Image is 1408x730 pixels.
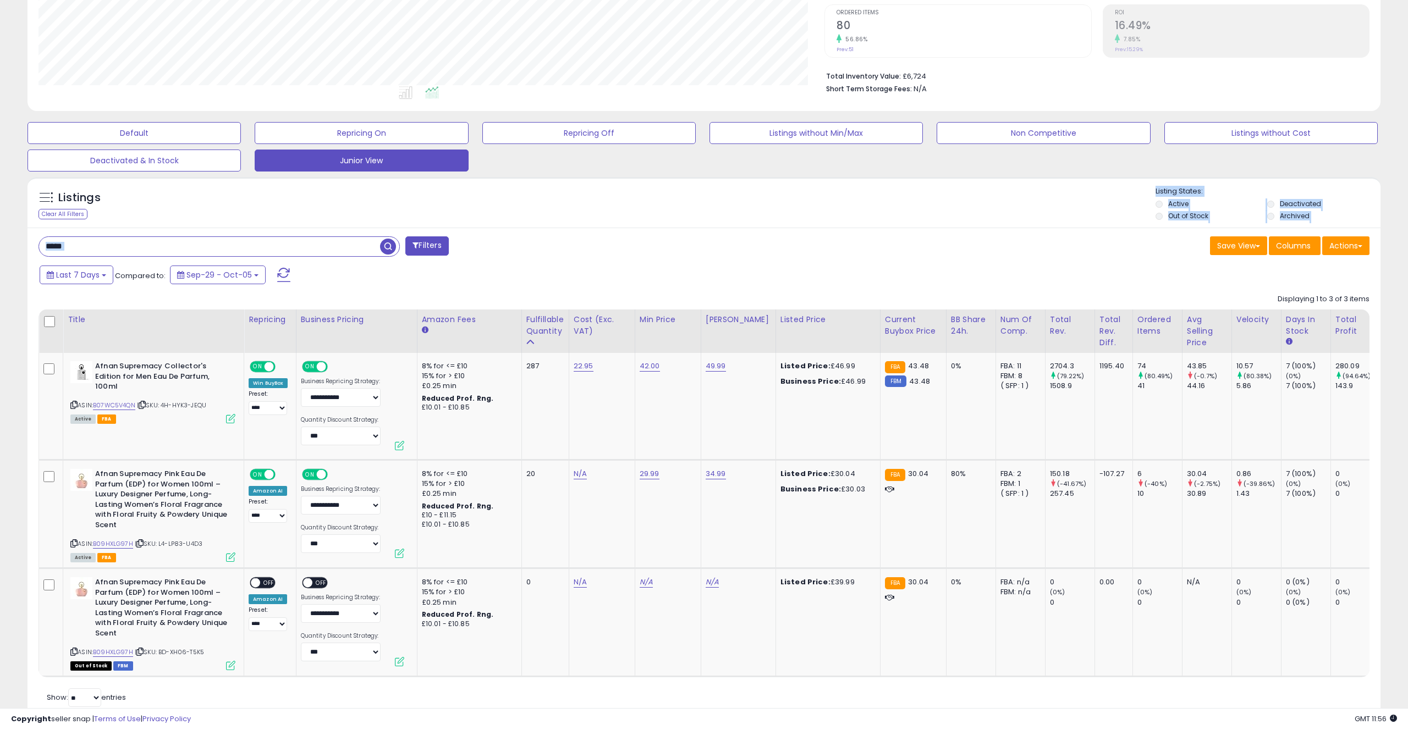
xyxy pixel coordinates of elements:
[56,269,100,280] span: Last 7 Days
[1335,479,1351,488] small: (0%)
[274,470,291,479] span: OFF
[1335,577,1380,587] div: 0
[97,414,116,424] span: FBA
[249,314,291,325] div: Repricing
[251,470,265,479] span: ON
[640,577,653,588] a: N/A
[422,501,494,511] b: Reduced Prof. Rng.
[93,401,135,410] a: B07WC5V4QN
[1187,469,1231,479] div: 30.04
[1137,577,1182,587] div: 0
[640,314,696,325] div: Min Price
[70,577,92,599] img: 31Y8BtoWEhL._SL40_.jpg
[1050,588,1065,596] small: (0%)
[135,648,204,656] span: | SKU: BD-XH06-T5K5
[526,469,560,479] div: 20
[249,606,288,631] div: Preset:
[405,236,448,256] button: Filters
[135,539,202,548] span: | SKU: L4-LP83-U4D3
[1050,381,1094,391] div: 1508.9
[1137,314,1178,337] div: Ordered Items
[780,484,872,494] div: £30.03
[885,375,906,387] small: FBM
[422,577,513,587] div: 8% for <= £10
[301,485,381,493] label: Business Repricing Strategy:
[885,577,905,589] small: FBA
[1286,469,1330,479] div: 7 (100%)
[68,314,239,325] div: Title
[95,577,229,641] b: Afnan Supremacy Pink Eau De Parfum (EDP) for Women 100ml – Luxury Designer Perfume, Long-Lasting ...
[301,378,381,385] label: Business Repricing Strategy:
[706,577,719,588] a: N/A
[38,209,87,219] div: Clear All Filters
[249,486,287,496] div: Amazon AI
[1210,236,1267,255] button: Save View
[1050,598,1094,607] div: 0
[1335,361,1380,371] div: 280.09
[1156,186,1380,197] p: Listing States:
[1099,314,1128,349] div: Total Rev. Diff.
[1236,361,1281,371] div: 10.57
[1236,381,1281,391] div: 5.86
[1286,489,1330,499] div: 7 (100%)
[40,266,113,284] button: Last 7 Days
[574,577,587,588] a: N/A
[422,620,513,629] div: £10.01 - £10.85
[1187,314,1227,349] div: Avg Selling Price
[170,266,266,284] button: Sep-29 - Oct-05
[826,84,912,93] b: Short Term Storage Fees:
[574,314,630,337] div: Cost (Exc. VAT)
[826,71,901,81] b: Total Inventory Value:
[1335,489,1380,499] div: 0
[1236,577,1281,587] div: 0
[1000,371,1037,381] div: FBM: 8
[1050,469,1094,479] div: 150.18
[1000,381,1037,391] div: ( SFP: 1 )
[422,394,494,403] b: Reduced Prof. Rng.
[1099,361,1124,371] div: 1195.40
[255,150,468,172] button: Junior View
[780,577,831,587] b: Listed Price:
[908,468,928,479] span: 30.04
[837,46,854,53] small: Prev: 51
[1137,469,1182,479] div: 6
[70,661,112,671] span: All listings that are currently out of stock and unavailable for purchase on Amazon
[1286,588,1301,596] small: (0%)
[301,594,381,601] label: Business Repricing Strategy:
[951,469,987,479] div: 80%
[1244,372,1272,380] small: (80.38%)
[1355,714,1397,724] span: 2025-10-13 11:56 GMT
[1168,211,1208,220] label: Out of Stock
[908,577,928,587] span: 30.04
[780,468,831,479] b: Listed Price:
[274,362,291,372] span: OFF
[1115,10,1369,16] span: ROI
[842,35,867,43] small: 56.86%
[1137,381,1182,391] div: 41
[1000,587,1037,597] div: FBM: n/a
[1286,381,1330,391] div: 7 (100%)
[326,470,343,479] span: OFF
[1000,469,1037,479] div: FBA: 2
[1050,489,1094,499] div: 257.45
[1278,294,1369,305] div: Displaying 1 to 3 of 3 items
[1335,598,1380,607] div: 0
[1343,372,1371,380] small: (94.64%)
[526,577,560,587] div: 0
[301,632,381,640] label: Quantity Discount Strategy:
[1280,211,1310,220] label: Archived
[303,362,317,372] span: ON
[780,361,831,371] b: Listed Price:
[1286,372,1301,380] small: (0%)
[1168,199,1189,208] label: Active
[1244,479,1275,488] small: (-39.86%)
[1137,361,1182,371] div: 74
[826,69,1361,82] li: £6,724
[1115,19,1369,34] h2: 16.49%
[1187,381,1231,391] div: 44.16
[1057,479,1086,488] small: (-41.67%)
[186,269,252,280] span: Sep-29 - Oct-05
[70,361,235,422] div: ASIN:
[1137,598,1182,607] div: 0
[837,10,1091,16] span: Ordered Items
